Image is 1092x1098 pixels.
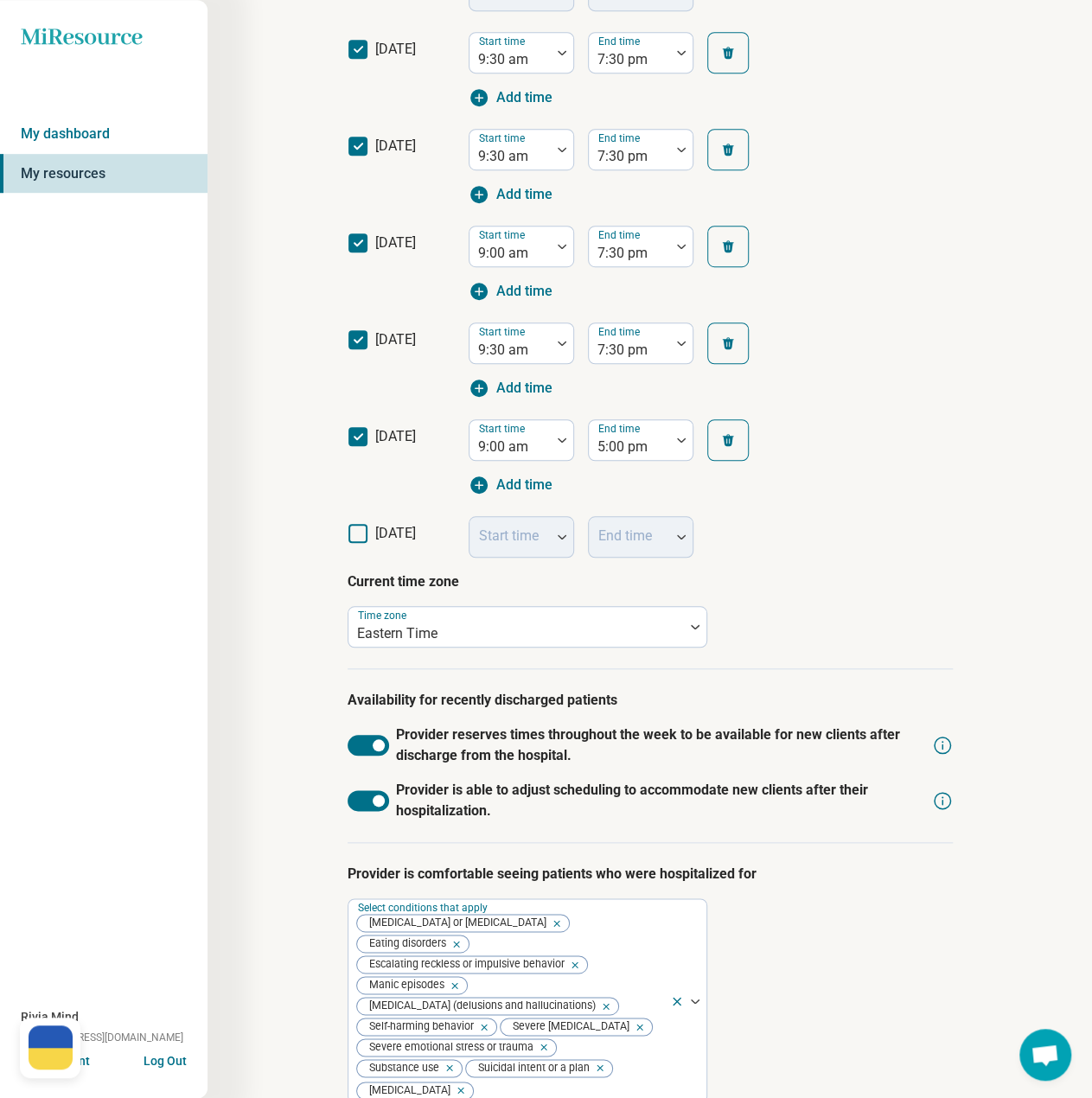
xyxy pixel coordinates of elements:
[21,1030,183,1045] span: [EMAIL_ADDRESS][DOMAIN_NAME]
[357,915,552,931] span: [MEDICAL_DATA] or [MEDICAL_DATA]
[348,864,953,884] p: Provider is comfortable seeing patients who were hospitalized for
[598,325,643,337] label: End time
[357,935,451,952] span: Eating disorders
[469,184,552,205] button: Add time
[479,131,528,144] label: Start time
[496,475,552,495] span: Add time
[375,41,416,57] span: [DATE]
[348,690,953,711] p: Availability for recently discharged patients
[144,1052,187,1066] button: Log Out
[469,87,552,108] button: Add time
[469,281,552,302] button: Add time
[375,234,416,251] span: [DATE]
[357,977,450,993] span: Manic episodes
[496,378,552,399] span: Add time
[598,422,643,434] label: End time
[357,1060,444,1076] span: Substance use
[357,1039,539,1056] span: Severe emotional stress or trauma
[358,609,410,621] label: Time zone
[479,35,528,47] label: Start time
[21,1008,79,1026] span: Rivia Mind
[375,525,416,541] span: [DATE]
[396,780,925,821] span: Provider is able to adjust scheduling to accommodate new clients after their hospitalization.
[396,725,925,766] span: Provider reserves times throughout the week to be available for new clients after discharge from ...
[479,325,528,337] label: Start time
[479,422,528,434] label: Start time
[496,87,552,108] span: Add time
[496,281,552,302] span: Add time
[598,228,643,240] label: End time
[357,998,601,1014] span: [MEDICAL_DATA] (delusions and hallucinations)
[479,228,528,240] label: Start time
[1019,1029,1071,1081] div: Open chat
[501,1018,635,1035] span: Severe [MEDICAL_DATA]
[496,184,552,205] span: Add time
[348,571,953,592] p: Current time zone
[375,331,416,348] span: [DATE]
[357,956,570,973] span: Escalating reckless or impulsive behavior
[469,378,552,399] button: Add time
[375,137,416,154] span: [DATE]
[358,901,491,913] label: Select conditions that apply
[375,428,416,444] span: [DATE]
[469,475,552,495] button: Add time
[598,35,643,47] label: End time
[466,1060,595,1076] span: Suicidal intent or a plan
[598,131,643,144] label: End time
[357,1018,479,1035] span: Self-harming behavior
